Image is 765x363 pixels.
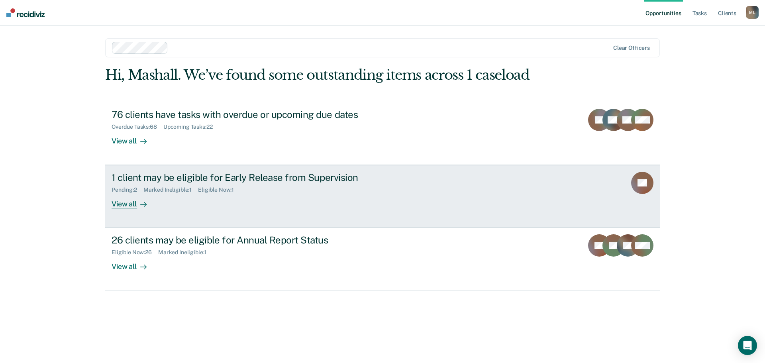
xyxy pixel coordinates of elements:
[613,45,650,51] div: Clear officers
[112,256,156,271] div: View all
[746,6,759,19] button: ML
[105,102,660,165] a: 76 clients have tasks with overdue or upcoming due datesOverdue Tasks:68Upcoming Tasks:22View all
[112,109,391,120] div: 76 clients have tasks with overdue or upcoming due dates
[112,193,156,209] div: View all
[112,186,143,193] div: Pending : 2
[105,165,660,228] a: 1 client may be eligible for Early Release from SupervisionPending:2Marked Ineligible:1Eligible N...
[105,228,660,290] a: 26 clients may be eligible for Annual Report StatusEligible Now:26Marked Ineligible:1View all
[105,67,549,83] div: Hi, Mashall. We’ve found some outstanding items across 1 caseload
[746,6,759,19] div: M L
[738,336,757,355] div: Open Intercom Messenger
[198,186,240,193] div: Eligible Now : 1
[112,234,391,246] div: 26 clients may be eligible for Annual Report Status
[143,186,198,193] div: Marked Ineligible : 1
[158,249,213,256] div: Marked Ineligible : 1
[163,124,219,130] div: Upcoming Tasks : 22
[112,249,158,256] div: Eligible Now : 26
[112,124,163,130] div: Overdue Tasks : 68
[112,130,156,145] div: View all
[112,172,391,183] div: 1 client may be eligible for Early Release from Supervision
[6,8,45,17] img: Recidiviz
